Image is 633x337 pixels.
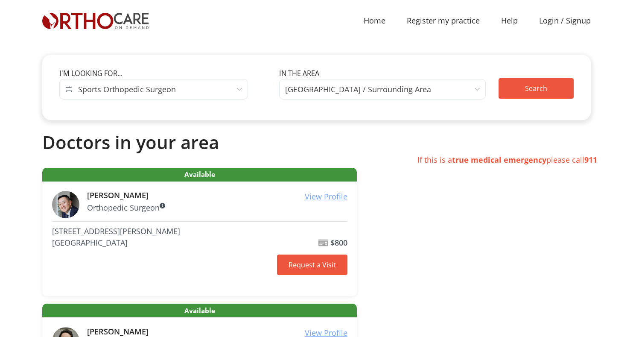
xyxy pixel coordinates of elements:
[42,168,357,182] span: Available
[73,79,248,100] span: Sports Orthopedic Surgeon
[452,155,546,165] strong: true medical emergency
[59,68,123,79] label: I'm looking for...
[330,237,347,248] b: $800
[417,155,597,165] span: If this is a please call
[42,132,591,153] h2: Doctors in your area
[499,78,574,99] button: Search
[279,79,486,100] span: Los Angeles / Surrounding Area
[42,304,357,317] span: Available
[305,191,347,202] a: View Profile
[52,226,273,249] address: [STREET_ADDRESS][PERSON_NAME] [GEOGRAPHIC_DATA]
[353,11,396,30] a: Home
[584,155,597,165] strong: 911
[279,68,319,79] label: In the area
[396,11,490,30] a: Register my practice
[78,83,176,95] span: Sports Orthopedic Surgeon
[87,327,347,337] h6: [PERSON_NAME]
[87,202,347,214] p: Orthopedic Surgeon
[87,191,347,200] h6: [PERSON_NAME]
[285,83,431,95] span: Los Angeles / Surrounding Area
[52,191,79,218] img: Robert H.
[490,11,528,30] a: Help
[528,15,601,26] a: Login / Signup
[277,255,347,275] a: Request a Visit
